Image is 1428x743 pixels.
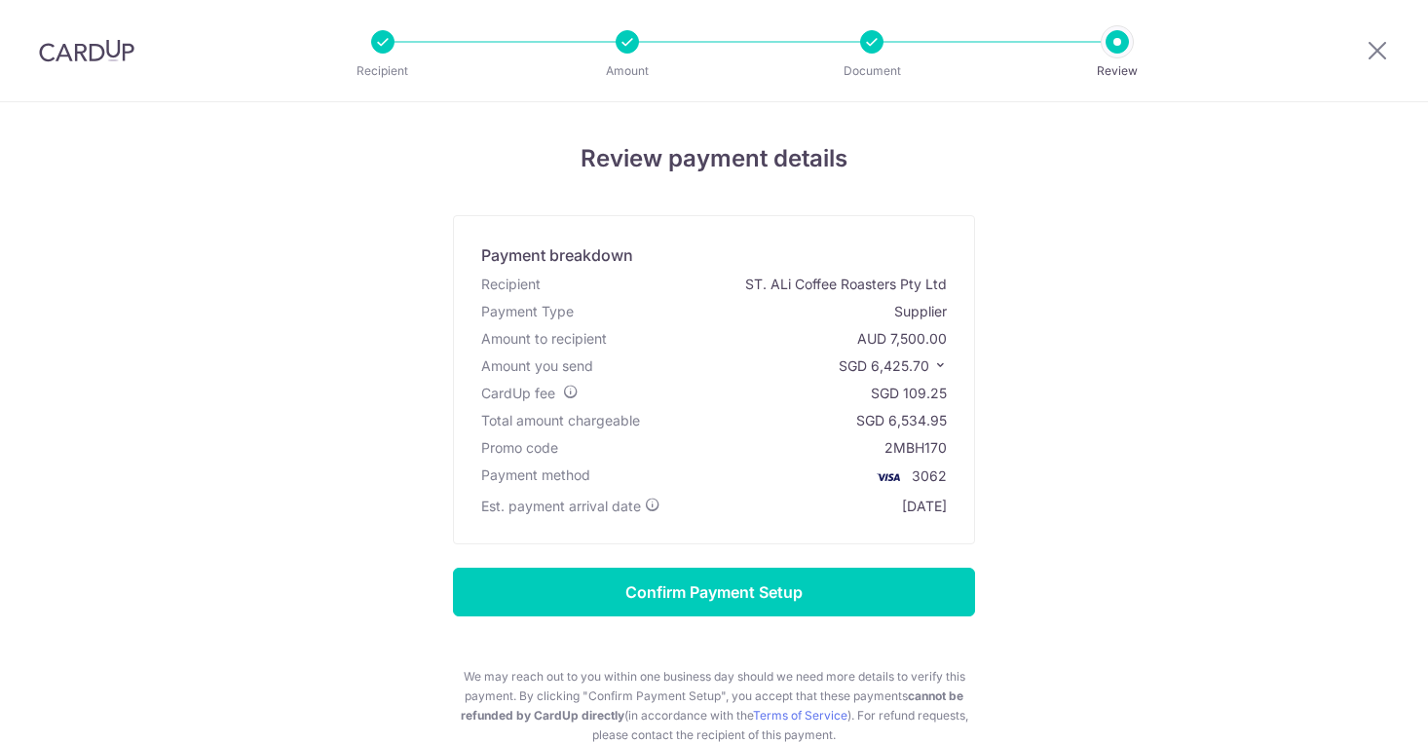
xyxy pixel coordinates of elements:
p: Document [800,61,944,81]
div: Promo code [481,438,558,458]
img: CardUp [39,39,134,62]
div: SGD 6,534.95 [856,411,947,430]
div: Payment method [481,465,590,489]
p: Recipient [311,61,455,81]
div: Amount you send [481,356,593,376]
div: Supplier [894,302,947,321]
p: Amount [555,61,699,81]
div: Est. payment arrival date [481,497,660,516]
div: [DATE] [902,497,947,516]
div: Recipient [481,275,541,294]
span: translation missing: en.account_steps.new_confirm_form.xb_payment.header.payment_type [481,303,574,319]
div: AUD 7,500.00 [857,329,947,349]
span: SGD 6,425.70 [839,357,929,374]
div: 2MBH170 [884,438,947,458]
span: Total amount chargeable [481,412,640,428]
input: Confirm Payment Setup [453,568,975,616]
img: <span class="translation_missing" title="translation missing: en.account_steps.new_confirm_form.b... [869,465,908,489]
span: CardUp fee [481,385,555,401]
div: ST. ALi Coffee Roasters Pty Ltd [745,275,947,294]
span: 3062 [912,467,947,484]
p: Review [1045,61,1189,81]
a: Terms of Service [753,708,847,723]
div: SGD 109.25 [871,384,947,403]
div: Payment breakdown [481,243,633,267]
h4: Review payment details [144,141,1284,176]
p: SGD 6,425.70 [839,356,947,376]
div: Amount to recipient [481,329,607,349]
